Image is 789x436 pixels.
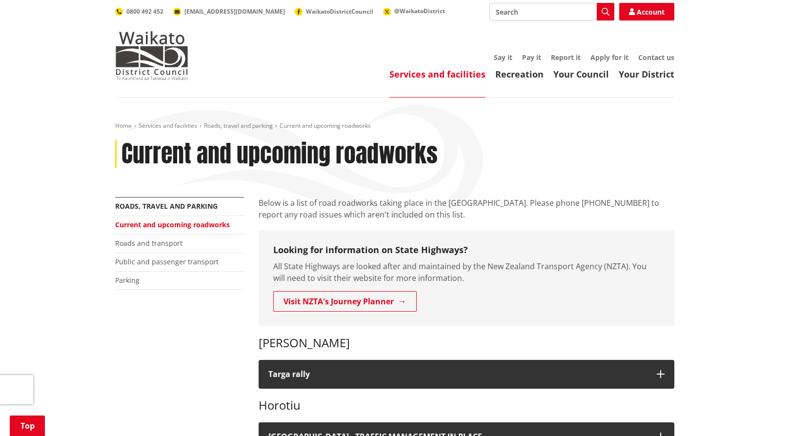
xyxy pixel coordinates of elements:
[115,257,219,266] a: Public and passenger transport
[394,7,445,15] span: @WaikatoDistrict
[551,53,581,62] a: Report it
[115,201,218,211] a: Roads, travel and parking
[115,121,132,130] a: Home
[115,276,140,285] a: Parking
[259,360,674,389] button: Targa rally
[10,416,45,436] a: Top
[259,398,674,413] h3: Horotiu
[139,121,197,130] a: Services and facilities
[259,197,674,220] p: Below is a list of road roadworks taking place in the [GEOGRAPHIC_DATA]. Please phone [PHONE_NUMB...
[273,260,660,284] p: All State Highways are looked after and maintained by the New Zealand Transport Agency (NZTA). Yo...
[522,53,541,62] a: Pay it
[126,7,163,16] span: 0800 492 452
[184,7,285,16] span: [EMAIL_ADDRESS][DOMAIN_NAME]
[115,31,188,80] img: Waikato District Council - Te Kaunihera aa Takiwaa o Waikato
[115,238,182,248] a: Roads and transport
[389,68,486,80] a: Services and facilities
[638,53,674,62] a: Contact us
[273,291,417,312] a: Visit NZTA's Journey Planner
[115,7,163,16] a: 0800 492 452
[268,370,647,379] h4: Targa rally
[494,53,512,62] a: Say it
[295,7,373,16] a: WaikatoDistrictCouncil
[489,3,614,20] input: Search input
[495,68,544,80] a: Recreation
[553,68,609,80] a: Your Council
[306,7,373,16] span: WaikatoDistrictCouncil
[619,68,674,80] a: Your District
[619,3,674,20] a: Account
[383,7,445,15] a: @WaikatoDistrict
[273,245,660,256] h3: Looking for information on State Highways?
[590,53,628,62] a: Apply for it
[115,122,674,130] nav: breadcrumb
[204,121,273,130] a: Roads, travel and parking
[259,336,674,350] h3: [PERSON_NAME]
[280,121,371,130] span: Current and upcoming roadworks
[121,140,438,168] h1: Current and upcoming roadworks
[173,7,285,16] a: [EMAIL_ADDRESS][DOMAIN_NAME]
[115,220,230,229] a: Current and upcoming roadworks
